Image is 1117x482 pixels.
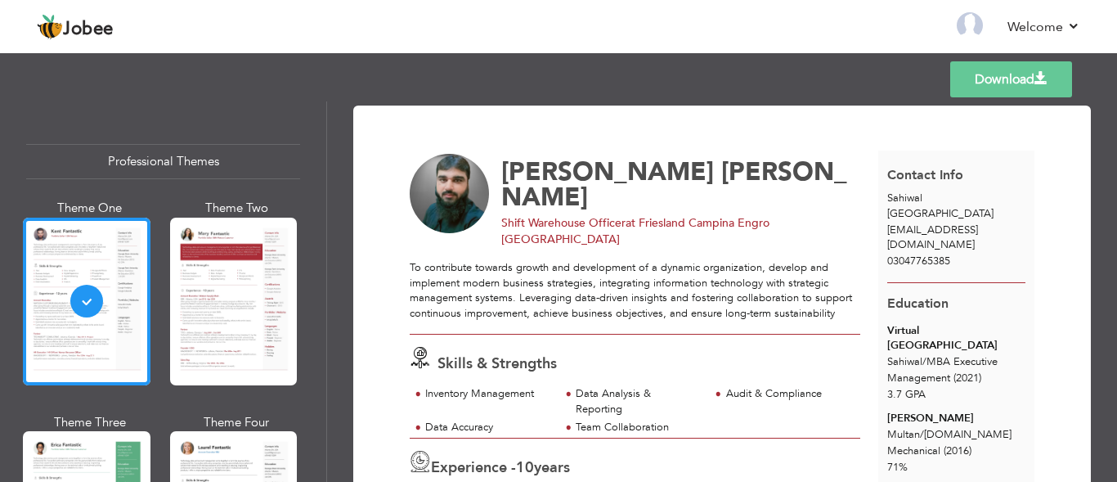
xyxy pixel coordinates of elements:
[437,354,557,374] span: Skills & Strengths
[887,295,949,313] span: Education
[173,414,301,431] div: Theme Four
[887,323,1025,354] div: Virtual [GEOGRAPHIC_DATA]
[726,386,851,402] div: Audit & Compliance
[950,61,1072,97] a: Download
[26,200,154,217] div: Theme One
[501,215,626,231] span: Shift Warehouse Officer
[26,414,154,431] div: Theme Three
[37,14,114,40] a: Jobee
[887,387,926,402] span: 3.7 GPA
[501,215,769,247] span: at Friesland Campina Engro [GEOGRAPHIC_DATA]
[501,155,714,189] span: [PERSON_NAME]
[920,427,924,442] span: /
[887,191,922,205] span: Sahiwal
[887,254,950,268] span: 03047765385
[516,457,534,478] span: 10
[944,444,971,458] span: (2016)
[953,371,981,385] span: (2021)
[501,155,847,214] span: [PERSON_NAME]
[887,206,994,221] span: [GEOGRAPHIC_DATA]
[63,20,114,38] span: Jobee
[410,260,860,321] div: To contribute towards growth and development of a dynamic organization, develop and implement mod...
[431,457,516,478] span: Experience -
[410,154,490,234] img: No image
[425,420,550,435] div: Data Accuracy
[887,371,950,385] span: Management
[887,411,1025,426] div: [PERSON_NAME]
[37,14,63,40] img: jobee.io
[887,427,1012,442] span: Multan [DOMAIN_NAME]
[887,223,978,253] span: [EMAIL_ADDRESS][DOMAIN_NAME]
[26,144,300,179] div: Professional Themes
[957,12,983,38] img: Profile Img
[887,354,998,369] span: Sahiwal MBA Executive
[576,386,701,417] div: Data Analysis & Reporting
[576,420,701,435] div: Team Collaboration
[887,460,908,475] span: 71%
[922,354,926,369] span: /
[173,200,301,217] div: Theme Two
[516,457,570,479] label: years
[1007,17,1080,37] a: Welcome
[887,444,940,458] span: Mechanical
[425,386,550,402] div: Inventory Management
[887,166,963,184] span: Contact Info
